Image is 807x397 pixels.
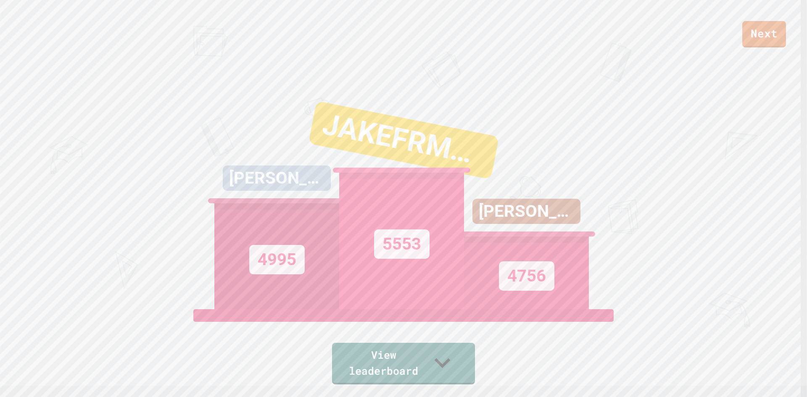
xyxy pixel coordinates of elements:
div: [PERSON_NAME] [472,199,580,224]
div: [PERSON_NAME] [223,166,331,191]
div: JAKEFRMST8FRM [309,101,499,179]
div: 5553 [374,229,430,259]
a: Next [742,21,786,47]
div: 4756 [499,261,554,291]
div: 4995 [249,245,305,274]
a: View leaderboard [332,343,475,384]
